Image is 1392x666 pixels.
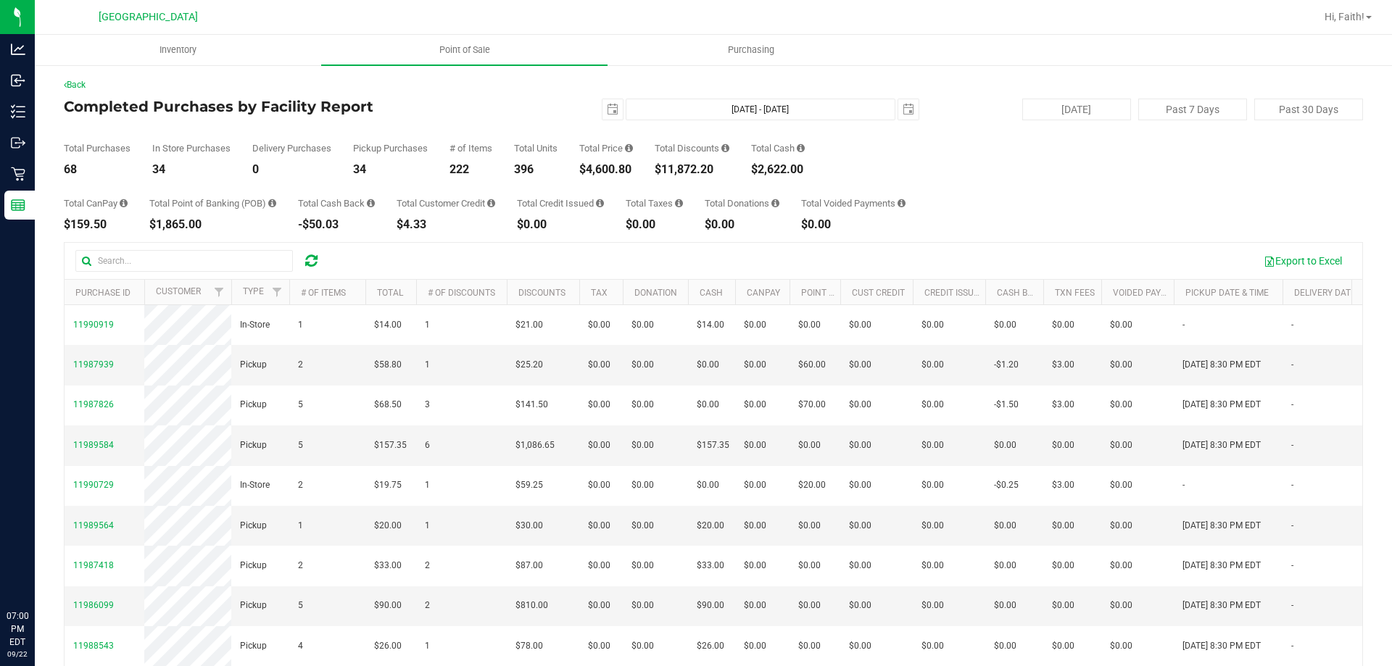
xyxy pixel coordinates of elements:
span: 5 [298,599,303,612]
span: - [1182,318,1185,332]
span: 11989584 [73,440,114,450]
span: 2 [298,358,303,372]
span: Pickup [240,639,267,653]
iframe: Resource center [14,550,58,594]
span: $0.00 [631,358,654,372]
p: 09/22 [7,649,28,659]
div: $0.00 [801,219,906,230]
span: $0.00 [994,639,1016,653]
span: $0.00 [697,398,719,412]
div: 222 [449,164,492,175]
span: Inventory [140,43,216,57]
span: $0.00 [921,398,944,412]
span: $0.00 [631,398,654,412]
span: $0.00 [744,519,766,533]
span: $3.00 [1052,478,1074,492]
span: $0.00 [798,438,821,452]
span: $0.00 [921,599,944,612]
span: $0.00 [631,438,654,452]
span: 2 [298,559,303,573]
span: 11988543 [73,641,114,651]
a: Cash [700,288,723,298]
span: $0.00 [1110,599,1132,612]
span: -$0.25 [994,478,1019,492]
a: # of Discounts [428,288,495,298]
div: Total Units [514,143,558,153]
span: $0.00 [921,318,944,332]
i: Sum of all voided payment transaction amounts, excluding tips and transaction fees, for all purch... [898,199,906,208]
p: 07:00 PM EDT [7,609,28,649]
div: Total Donations [705,199,779,208]
a: CanPay [747,288,780,298]
span: $20.00 [697,519,724,533]
a: Delivery Date [1294,288,1356,298]
span: [DATE] 8:30 PM EDT [1182,358,1261,372]
span: 11989564 [73,520,114,530]
span: $0.00 [588,519,610,533]
span: $0.00 [631,559,654,573]
span: $0.00 [994,559,1016,573]
span: $0.00 [1110,559,1132,573]
i: Sum of the successful, non-voided point-of-banking payment transactions, both via payment termina... [268,199,276,208]
div: Total Discounts [655,143,729,153]
span: $157.35 [374,438,407,452]
div: Total CanPay [64,199,128,208]
i: Sum of the total taxes for all purchases in the date range. [675,199,683,208]
span: $33.00 [374,559,402,573]
span: $0.00 [697,478,719,492]
inline-svg: Outbound [11,136,25,150]
i: Sum of the successful, non-voided cash payment transactions for all purchases in the date range. ... [797,143,805,153]
span: Pickup [240,358,267,372]
span: - [1291,398,1293,412]
a: Txn Fees [1055,288,1095,298]
span: 6 [425,438,430,452]
input: Search... [75,250,293,272]
span: $78.00 [515,639,543,653]
span: 1 [298,519,303,533]
span: $87.00 [515,559,543,573]
div: Total Customer Credit [397,199,495,208]
div: $4.33 [397,219,495,230]
span: 4 [298,639,303,653]
span: $0.00 [631,519,654,533]
span: $3.00 [1052,358,1074,372]
div: Total Point of Banking (POB) [149,199,276,208]
span: $0.00 [1110,639,1132,653]
div: $4,600.80 [579,164,633,175]
span: $0.00 [994,519,1016,533]
span: 11990919 [73,320,114,330]
span: -$1.20 [994,358,1019,372]
span: $0.00 [588,599,610,612]
inline-svg: Inventory [11,104,25,119]
span: $0.00 [849,639,871,653]
span: $0.00 [849,599,871,612]
i: Sum of all account credit issued for all refunds from returned purchases in the date range. [596,199,604,208]
span: $60.00 [798,358,826,372]
span: $0.00 [921,519,944,533]
span: 5 [298,438,303,452]
span: $0.00 [744,639,766,653]
span: $0.00 [921,639,944,653]
inline-svg: Analytics [11,42,25,57]
span: $0.00 [1052,438,1074,452]
span: 1 [425,318,430,332]
a: Back [64,80,86,90]
div: 34 [152,164,231,175]
button: Past 30 Days [1254,99,1363,120]
span: $0.00 [744,599,766,612]
span: $0.00 [921,358,944,372]
span: In-Store [240,478,270,492]
span: $157.35 [697,438,729,452]
span: Pickup [240,519,267,533]
span: Hi, Faith! [1325,11,1364,22]
span: $20.00 [374,519,402,533]
inline-svg: Retail [11,167,25,181]
div: 34 [353,164,428,175]
span: $0.00 [744,559,766,573]
a: Pickup Date & Time [1185,288,1269,298]
span: $0.00 [631,478,654,492]
div: $0.00 [705,219,779,230]
span: $0.00 [849,318,871,332]
span: Pickup [240,599,267,612]
div: Total Cash Back [298,199,375,208]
